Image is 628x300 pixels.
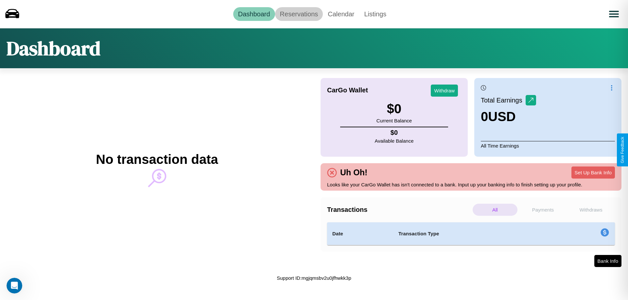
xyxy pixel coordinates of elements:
div: Give Feedback [620,137,625,163]
a: Reservations [275,7,323,21]
h4: CarGo Wallet [327,87,368,94]
button: Withdraw [431,85,458,97]
h3: 0 USD [481,109,536,124]
p: Support ID: mgjqmsbv2u0jfhwkk3p [277,274,351,282]
p: All [473,204,517,216]
table: simple table [327,222,615,245]
h4: Transaction Type [398,230,547,238]
h2: No transaction data [96,152,218,167]
h1: Dashboard [7,35,100,62]
h4: Date [332,230,388,238]
p: Payments [521,204,566,216]
p: All Time Earnings [481,141,615,150]
a: Calendar [323,7,359,21]
iframe: Intercom live chat [7,278,22,293]
a: Listings [359,7,391,21]
p: Withdraws [568,204,613,216]
button: Bank Info [594,255,621,267]
h4: Uh Oh! [337,168,371,177]
p: Available Balance [375,136,414,145]
h3: $ 0 [376,102,412,116]
p: Looks like your CarGo Wallet has isn't connected to a bank. Input up your banking info to finish ... [327,180,615,189]
h4: $ 0 [375,129,414,136]
button: Open menu [605,5,623,23]
p: Current Balance [376,116,412,125]
a: Dashboard [233,7,275,21]
button: Set Up Bank Info [571,166,615,179]
h4: Transactions [327,206,471,213]
p: Total Earnings [481,94,526,106]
